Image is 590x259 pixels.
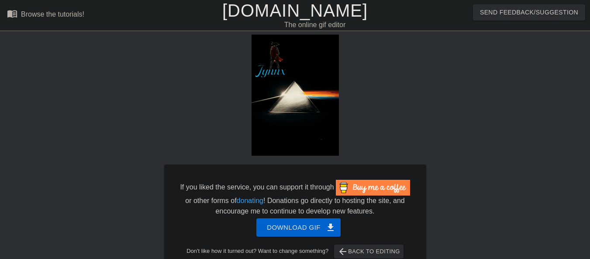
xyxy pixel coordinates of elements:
[334,245,404,259] button: Back to Editing
[252,35,339,156] img: wGCuI57F.gif
[222,1,368,20] a: [DOMAIN_NAME]
[178,245,413,259] div: Don't like how it turned out? Want to change something?
[325,222,336,233] span: get_app
[179,180,411,217] div: If you liked the service, you can support it through or other forms of ! Donations go directly to...
[480,7,578,18] span: Send Feedback/Suggestion
[267,222,330,233] span: Download gif
[256,218,341,237] button: Download gif
[21,10,84,18] div: Browse the tutorials!
[249,223,341,231] a: Download gif
[338,246,400,257] span: Back to Editing
[473,4,585,21] button: Send Feedback/Suggestion
[7,8,17,19] span: menu_book
[201,20,428,30] div: The online gif editor
[237,197,263,204] a: donating
[7,8,84,22] a: Browse the tutorials!
[336,180,410,196] img: Buy Me A Coffee
[338,246,348,257] span: arrow_back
